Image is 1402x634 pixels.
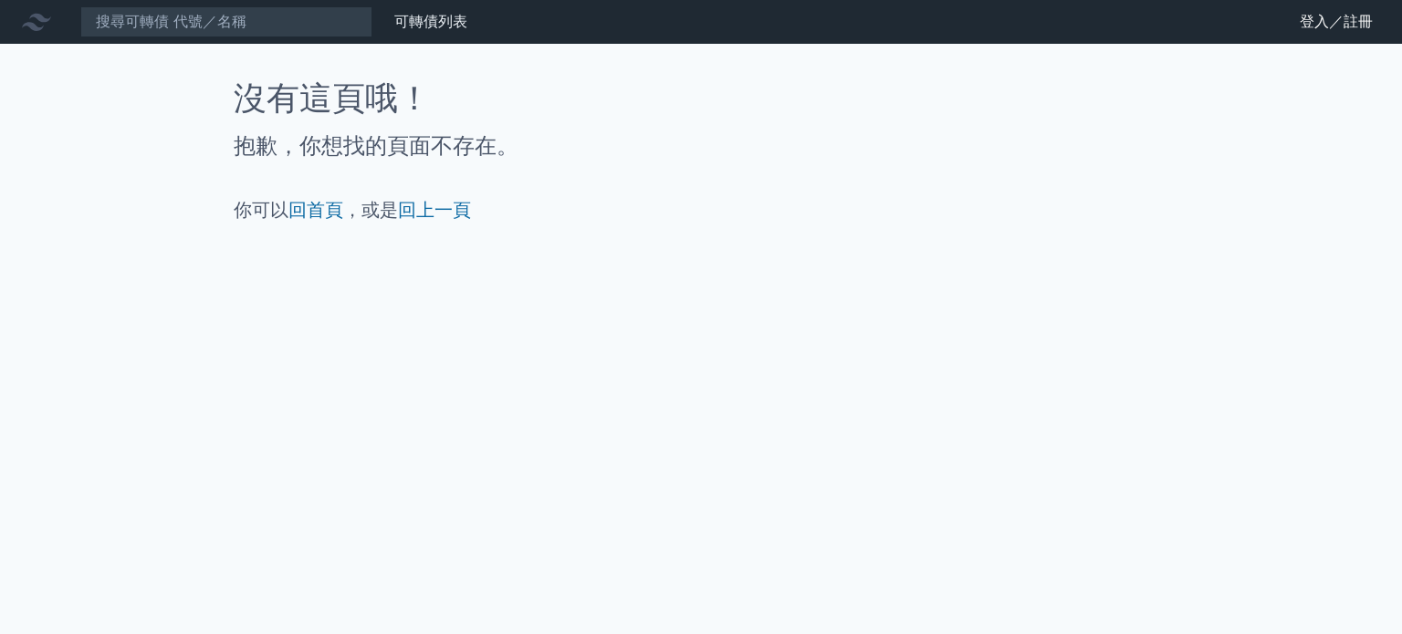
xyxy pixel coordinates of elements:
p: 你可以 ，或是 [234,197,1168,223]
input: 搜尋可轉債 代號／名稱 [80,6,372,37]
a: 可轉債列表 [394,13,467,30]
h1: 沒有這頁哦！ [234,80,1168,117]
a: 回首頁 [288,199,343,221]
a: 登入／註冊 [1285,7,1387,36]
h2: 抱歉，你想找的頁面不存在。 [234,131,1168,161]
a: 回上一頁 [398,199,471,221]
